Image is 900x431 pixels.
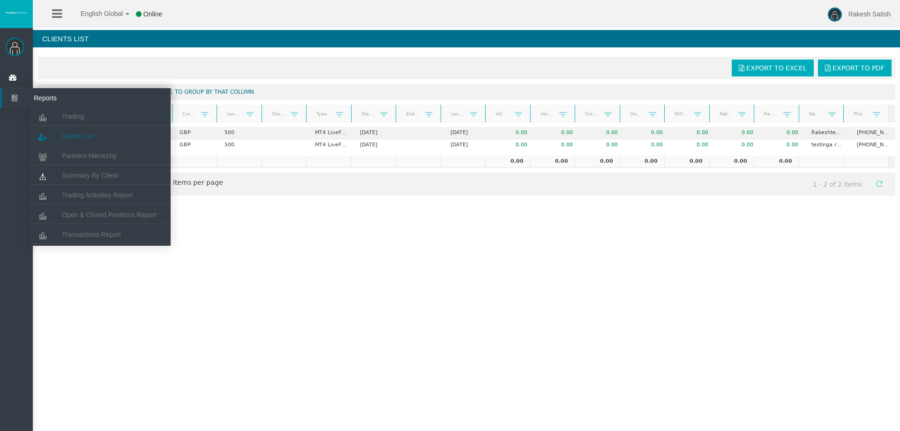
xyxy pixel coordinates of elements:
[579,107,604,120] a: Closed PNL
[490,107,515,120] a: Volume
[489,127,534,139] td: 0.00
[715,139,760,151] td: 0.00
[760,127,805,139] td: 0.00
[732,60,814,76] a: Export to Excel
[803,107,828,120] a: Name
[534,107,559,120] a: Volume lots
[5,11,28,15] img: logo.svg
[754,156,799,168] td: 0.00
[828,8,842,22] img: user-image
[871,175,887,191] a: Refresh
[485,156,530,168] td: 0.00
[713,107,738,120] a: Net deposits
[669,127,714,139] td: 0.00
[30,108,171,125] a: Trading
[355,107,380,120] a: Start Date
[27,88,119,108] span: Reports
[804,175,871,193] span: 1 - 2 of 2 items
[308,127,353,139] td: MT4 LiveFloatingSpreadAccount
[30,206,171,223] a: Open & Closed Positions Report
[353,139,398,151] td: [DATE]
[445,107,470,120] a: Last trade date
[534,127,579,139] td: 0.00
[579,127,624,139] td: 0.00
[850,127,895,139] td: [PHONE_NUMBER]
[176,107,201,120] a: Currency
[669,139,714,151] td: 0.00
[62,152,117,159] span: Partners Hierarchy
[33,30,900,47] h4: Clients List
[266,107,291,120] a: Short Code
[805,139,850,151] td: testinga rakesh
[143,10,162,18] span: Online
[715,127,760,139] td: 0.00
[575,156,620,168] td: 0.00
[758,107,783,120] a: Real equity
[30,167,171,184] a: Summary By Client
[848,10,891,18] span: Rakesh Satish
[30,226,171,243] a: Transactions Report
[62,231,121,238] span: Transactions Report
[444,127,489,139] td: [DATE]
[30,187,171,204] a: Trading Activities Report
[129,175,223,191] span: items per page
[818,60,892,76] a: Export to PDF
[62,113,84,120] span: Trading
[62,211,157,219] span: Open & Closed Positions Report
[848,107,873,120] a: Phone
[489,139,534,151] td: 0.00
[624,139,669,151] td: 0.00
[400,107,425,120] a: End Date
[218,127,263,139] td: 500
[310,107,335,120] a: Type
[62,132,94,140] span: Clients List
[62,172,118,179] span: Summary By Client
[876,180,883,188] span: Refresh
[709,156,754,168] td: 0.00
[664,156,709,168] td: 0.00
[37,84,895,100] div: Drag a column header and drop it here to group by that column
[669,107,694,120] a: Withdrawals
[30,128,171,144] a: Clients List
[173,139,218,151] td: GBP
[850,139,895,151] td: [PHONE_NUMBER]
[760,139,805,151] td: 0.00
[308,139,353,151] td: MT4 LiveFloatingSpreadAccount
[68,10,123,17] span: English Global
[620,156,665,168] td: 0.00
[805,127,850,139] td: Rakeshtest testRakesh
[221,107,246,120] a: Leverage
[444,139,489,151] td: [DATE]
[534,139,579,151] td: 0.00
[530,156,575,168] td: 0.00
[832,64,885,72] span: Export to PDF
[218,139,263,151] td: 500
[2,88,171,108] a: Reports
[353,127,398,139] td: [DATE]
[173,127,218,139] td: GBP
[30,147,171,164] a: Partners Hierarchy
[579,139,624,151] td: 0.00
[624,127,669,139] td: 0.00
[746,64,807,72] span: Export to Excel
[624,107,649,120] a: Deposits
[62,191,133,199] span: Trading Activities Report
